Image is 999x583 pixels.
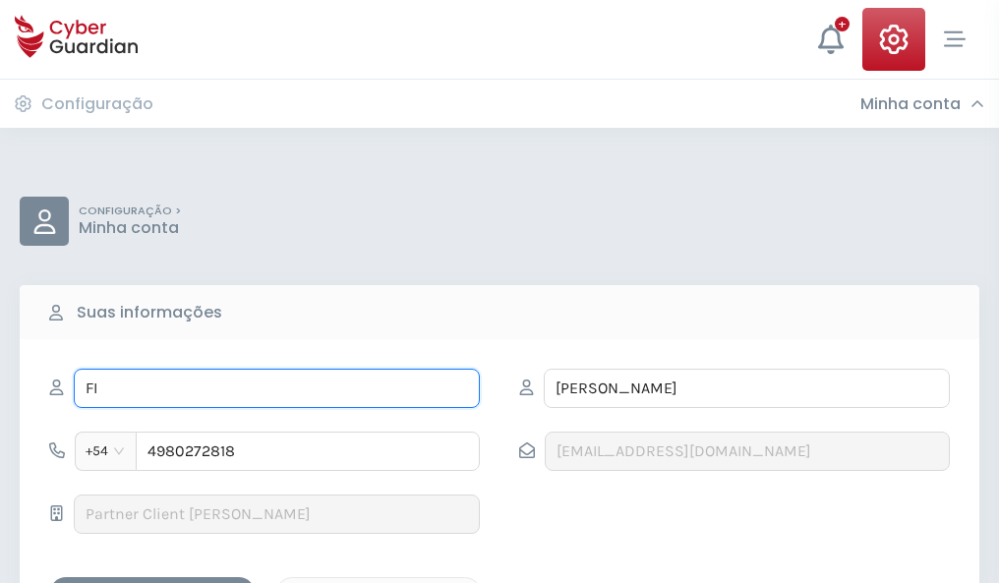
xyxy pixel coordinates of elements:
p: Minha conta [79,218,181,238]
h3: Minha conta [860,94,961,114]
h3: Configuração [41,94,153,114]
p: CONFIGURAÇÃO > [79,204,181,218]
span: +54 [86,437,126,466]
b: Suas informações [77,301,222,324]
div: Minha conta [860,94,984,114]
div: + [835,17,850,31]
